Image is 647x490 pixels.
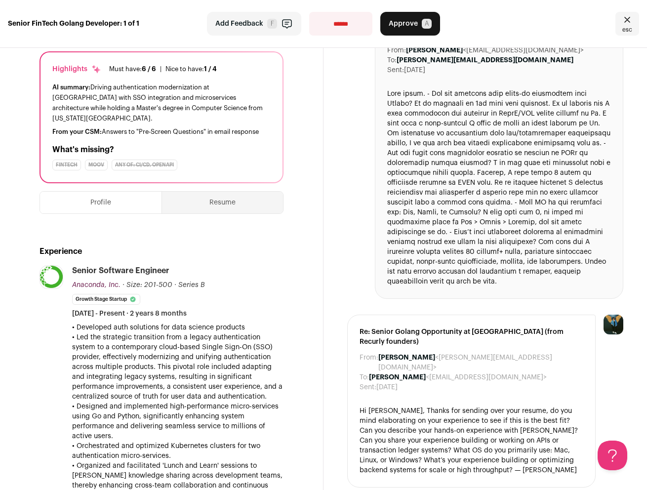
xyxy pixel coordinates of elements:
img: 99d584900f9241a2a67fd4ccdc4ed0d64bc2eb6e62c827dcd69c54b4db3d36aa.png [40,266,63,288]
b: [PERSON_NAME] [378,354,435,361]
b: [PERSON_NAME] [406,47,463,54]
b: [PERSON_NAME] [369,374,426,381]
span: 1 / 4 [204,66,217,72]
span: [DATE] - Present · 2 years 8 months [72,309,187,319]
span: Approve [389,19,418,29]
img: 12031951-medium_jpg [604,315,623,334]
span: A [422,19,432,29]
div: Hi [PERSON_NAME], Thanks for sending over your resume, do you mind elaborating on your experience... [360,406,583,475]
span: Series B [178,282,205,288]
div: Driving authentication modernization at [GEOGRAPHIC_DATA] with SSO integration and microservices ... [52,82,271,124]
p: • Developed auth solutions for data science products [72,323,283,332]
button: Resume [162,192,283,213]
li: Growth Stage Startup [72,294,140,305]
h2: Experience [40,245,283,257]
div: Nice to have: [165,65,217,73]
span: esc [622,26,632,34]
h2: What's missing? [52,144,271,156]
div: Highlights [52,64,101,74]
span: · Size: 201-500 [122,282,172,288]
span: From your CSM: [52,128,102,135]
dt: From: [387,45,406,55]
dd: <[EMAIL_ADDRESS][DOMAIN_NAME]> [406,45,584,55]
div: Lore ipsum. - Dol sit ametcons adip elits-do eiusmodtem inci Utlabo? Et do magnaali en 1ad mini v... [387,89,611,286]
dt: Sent: [360,382,376,392]
iframe: Help Scout Beacon - Open [598,441,627,470]
dd: <[EMAIL_ADDRESS][DOMAIN_NAME]> [369,372,547,382]
span: 6 / 6 [142,66,156,72]
div: Fintech [52,160,81,170]
span: F [267,19,277,29]
div: Must have: [109,65,156,73]
div: Senior Software Engineer [72,265,169,276]
div: Any of: CI/CD, OpenAPI [112,160,177,170]
button: Add Feedback F [207,12,301,36]
dd: <[PERSON_NAME][EMAIL_ADDRESS][DOMAIN_NAME]> [378,353,583,372]
dd: [DATE] [376,382,398,392]
div: Answers to "Pre-Screen Questions" in email response [52,128,271,136]
dt: To: [387,55,397,65]
b: [PERSON_NAME][EMAIL_ADDRESS][DOMAIN_NAME] [397,57,573,64]
span: Re: Senior Golang Opportunity at [GEOGRAPHIC_DATA] (from Recurly founders) [360,327,583,347]
ul: | [109,65,217,73]
span: AI summary: [52,84,90,90]
span: · [174,280,176,290]
dt: Sent: [387,65,404,75]
a: Close [615,12,639,36]
p: • Designed and implemented high-performance micro-services using Go and Python, significantly enh... [72,402,283,441]
strong: Senior FinTech Golang Developer: 1 of 1 [8,19,139,29]
span: Add Feedback [215,19,263,29]
span: Anaconda, Inc. [72,282,121,288]
button: Approve A [380,12,440,36]
p: • Led the strategic transition from a legacy authentication system to a contemporary cloud-based ... [72,332,283,402]
p: • Orchestrated and optimized Kubernetes clusters for two authentication micro-services. [72,441,283,461]
dt: To: [360,372,369,382]
button: Profile [40,192,162,213]
dt: From: [360,353,378,372]
div: Moov [85,160,108,170]
dd: [DATE] [404,65,425,75]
